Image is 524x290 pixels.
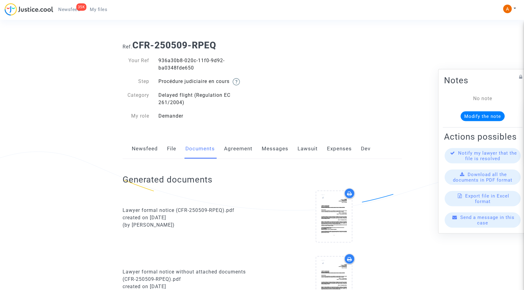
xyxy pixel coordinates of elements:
[185,139,215,159] a: Documents
[123,221,258,229] div: (by [PERSON_NAME])
[132,40,216,51] b: CFR-250509-RPEQ
[361,139,370,159] a: Dev
[154,112,262,120] div: Demander
[461,111,505,121] button: Modify the note
[123,207,258,214] div: Lawyer formal notice (CFR-250509-RPEQ).pdf
[167,139,176,159] a: File
[224,139,253,159] a: Agreement
[5,3,53,16] img: jc-logo.svg
[123,174,402,185] h2: Generated documents
[76,3,87,11] div: 35K
[460,214,515,225] span: Send a message in this case
[123,214,258,221] div: created on [DATE]
[118,78,154,85] div: Step
[465,193,509,204] span: Export file in Excel format
[118,57,154,72] div: Your Ref
[118,112,154,120] div: My role
[327,139,352,159] a: Expenses
[458,150,517,161] span: Notify my lawyer that the file is resolved
[444,131,521,142] h2: Actions possibles
[53,5,85,14] a: 35KNewsfeed
[132,139,158,159] a: Newsfeed
[154,78,262,85] div: Procédure judiciaire en cours
[85,5,112,14] a: My files
[233,78,240,85] img: help.svg
[298,139,318,159] a: Lawsuit
[503,5,512,13] img: ACg8ocKVT9zOMzNaKO6PaRkgDqk03EFHy1P5Y5AL6ZaxNjCEAprSaQ=s96-c
[444,75,521,85] h2: Notes
[154,92,262,106] div: Delayed flight (Regulation EC 261/2004)
[453,95,512,102] div: No note
[154,57,262,72] div: 936a30b8-020c-11f0-9d92-ba0348fde650
[123,268,258,283] div: Lawyer formal notice without attached documents (CFR-250509-RPEQ).pdf
[453,171,512,183] span: Download all the documents in PDF format
[90,7,107,12] span: My files
[123,44,132,50] span: Ref.
[118,92,154,106] div: Category
[262,139,288,159] a: Messages
[58,7,80,12] span: Newsfeed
